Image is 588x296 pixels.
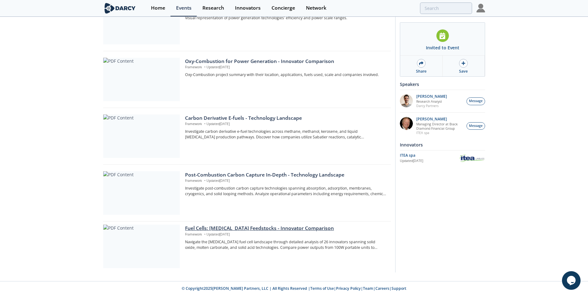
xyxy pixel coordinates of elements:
a: PDF Content Oxy-Combustion for Power Generation - Innovator Comparison Framework •Updated[DATE] O... [103,58,391,101]
p: [PERSON_NAME] [416,94,447,99]
span: • [203,65,206,69]
div: Research [202,6,224,11]
a: Team [363,286,373,291]
a: ITEA spa Updated[DATE] ITEA spa [400,153,485,164]
span: • [203,122,206,126]
img: ITEA spa [459,154,485,163]
div: Carbon Derivative E-fuels - Technology Landscape [185,114,386,122]
p: Framework Updated [DATE] [185,122,386,127]
div: Post-Combustion Carbon Capture In-Depth - Technology Landscape [185,171,386,179]
p: [PERSON_NAME] [416,117,463,121]
input: Advanced Search [420,2,472,14]
a: Careers [375,286,389,291]
p: Managing Director at Black Diamond Financial Group [416,122,463,131]
a: PDF Content Post-Combustion Carbon Capture In-Depth - Technology Landscape Framework •Updated[DAT... [103,171,391,215]
div: Invited to Event [426,44,459,51]
div: Share [416,69,427,74]
span: Message [469,99,483,104]
div: Innovators [235,6,261,11]
img: e78dc165-e339-43be-b819-6f39ce58aec6 [400,94,413,107]
span: • [203,232,206,236]
p: Oxy-Combustion project summary with their location, applications, fuels used, scale and companies... [185,72,386,78]
div: Speakers [400,79,485,90]
a: PDF Content Fuel Cells: [MEDICAL_DATA] Feedstocks - Innovator Comparison Framework •Updated[DATE]... [103,225,391,268]
span: Message [469,123,483,128]
div: Save [459,69,468,74]
p: Framework Updated [DATE] [185,178,386,183]
div: Fuel Cells: [MEDICAL_DATA] Feedstocks - Innovator Comparison [185,225,386,232]
p: Research Analyst [416,99,447,104]
p: Framework Updated [DATE] [185,232,386,237]
p: Investigate carbon derivative e-fuel technologies across methane, methanol, kerosene, and liquid ... [185,129,386,140]
div: ITEA spa [400,153,459,158]
img: logo-wide.svg [103,3,137,14]
p: Investigate post-combustion carbon capture technologies spanning absorption, adsorption, membrane... [185,186,386,197]
a: Privacy Policy [336,286,361,291]
div: Oxy-Combustion for Power Generation - Innovator Comparison [185,58,386,65]
span: • [203,178,206,183]
p: Framework Updated [DATE] [185,65,386,70]
div: Home [151,6,165,11]
div: Updated [DATE] [400,159,459,164]
button: Message [466,122,485,130]
a: PDF Content Power Generation Technologies - Technology Landscape Framework •Updated[DATE] Visual ... [103,1,391,44]
img: 5c882eca-8b14-43be-9dc2-518e113e9a37 [400,117,413,130]
p: Navigate the [MEDICAL_DATA] fuel cell landscape through detailed analysis of 26 innovators spanni... [185,239,386,251]
div: Events [176,6,192,11]
a: Terms of Use [310,286,334,291]
div: Concierge [272,6,295,11]
p: Visual representation of power generation technologies' efficiency and power scale ranges. [185,15,386,21]
p: ITEA spa [416,131,463,135]
p: Darcy Partners [416,104,447,108]
a: PDF Content Carbon Derivative E-fuels - Technology Landscape Framework •Updated[DATE] Investigate... [103,114,391,158]
p: © Copyright 2025 [PERSON_NAME] Partners, LLC | All Rights Reserved | | | | | [65,286,524,291]
iframe: chat widget [562,271,582,290]
div: Network [306,6,326,11]
div: Innovators [400,139,485,150]
button: Message [466,97,485,105]
a: Support [391,286,406,291]
img: Profile [476,4,485,12]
